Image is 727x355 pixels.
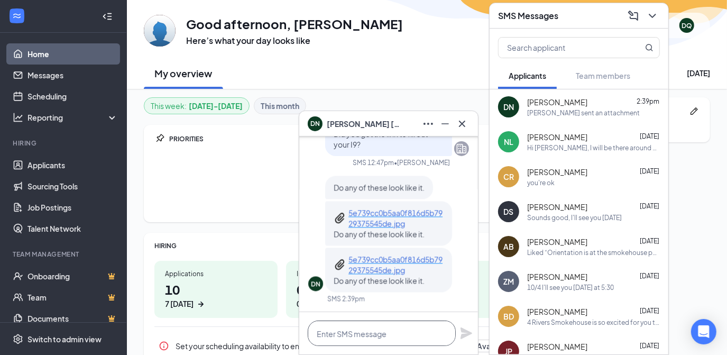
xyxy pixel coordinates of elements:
[334,212,346,224] svg: Paperclip
[27,334,102,344] div: Switch to admin view
[640,237,659,245] span: [DATE]
[687,68,710,78] div: [DATE]
[428,269,530,278] div: New hires
[348,207,444,229] a: 5e739cc0b5aa0f816d5b7929375545de.jpg
[311,279,320,288] div: DN
[165,298,194,310] div: 7 [DATE]
[144,15,176,47] img: Donald Quesenberry
[13,112,23,123] svg: Analysis
[503,241,514,252] div: AB
[27,308,118,329] a: DocumentsCrown
[13,334,23,344] svg: Settings
[27,218,118,239] a: Talent Network
[503,276,514,287] div: ZM
[422,117,435,130] svg: Ellipses
[155,67,213,80] h2: My overview
[643,7,660,24] button: ChevronDown
[176,341,448,351] div: Set your scheduling availability to ensure interviews can be set up
[627,10,640,22] svg: ComposeMessage
[509,71,546,80] span: Applicants
[261,100,299,112] b: This month
[527,271,587,282] span: [PERSON_NAME]
[436,115,453,132] button: Minimize
[334,183,425,192] span: Do any of these look like it.
[154,261,278,318] a: Applications107 [DATE]ArrowRight
[27,43,118,65] a: Home
[640,307,659,315] span: [DATE]
[527,341,587,352] span: [PERSON_NAME]
[286,261,409,318] a: Interviews00 [DATE]ArrowRight
[334,276,425,285] span: Do any of these look like it.
[334,258,346,271] svg: Paperclip
[27,176,118,197] a: Sourcing Tools
[297,298,325,310] div: 0 [DATE]
[640,202,659,210] span: [DATE]
[637,97,659,105] span: 2:39pm
[691,319,716,344] div: Open Intercom Messenger
[527,132,587,142] span: [PERSON_NAME]
[196,299,206,310] svg: ArrowRight
[527,202,587,212] span: [PERSON_NAME]
[12,11,22,21] svg: WorkstreamLogo
[165,280,267,310] h1: 10
[13,139,116,148] div: Hiring
[576,71,630,80] span: Team members
[394,158,450,167] span: • [PERSON_NAME]
[27,86,118,107] a: Scheduling
[189,100,243,112] b: [DATE] - [DATE]
[455,142,468,155] svg: Company
[499,38,624,58] input: Search applicant
[460,327,473,340] svg: Plane
[527,213,622,222] div: Sounds good, I'll see you [DATE]
[439,117,452,130] svg: Minimize
[504,136,513,147] div: NL
[527,236,587,247] span: [PERSON_NAME]
[102,11,113,22] svg: Collapse
[503,171,514,182] div: CR
[334,229,425,239] span: Do any of these look like it.
[353,158,394,167] div: SMS 12:47pm
[504,206,514,217] div: DS
[682,21,692,30] div: DQ
[453,115,470,132] button: Cross
[527,167,587,177] span: [PERSON_NAME]
[159,341,169,351] svg: Info
[27,65,118,86] a: Messages
[186,35,403,47] h3: Here’s what your day looks like
[527,283,614,292] div: 10/4 I'll see you [DATE] at 5:30
[297,269,399,278] div: Interviews
[527,248,660,257] div: Liked “Orientation is at the smokehouse patio [DATE] at 5:30pm.”
[165,269,267,278] div: Applications
[327,294,365,303] div: SMS 2:39pm
[640,167,659,175] span: [DATE]
[27,287,118,308] a: TeamCrown
[428,280,530,310] h1: 2
[454,340,522,352] button: Add Availability
[27,112,118,123] div: Reporting
[27,266,118,287] a: OnboardingCrown
[527,143,660,152] div: Hi [PERSON_NAME], I will be there around 5:36 I was caught in heavy traffic around [GEOGRAPHIC_DA...
[527,97,587,107] span: [PERSON_NAME]
[348,254,444,275] a: 5e739cc0b5aa0f816d5b7929375545de.jpg
[689,106,700,116] svg: Pen
[527,108,640,117] div: [PERSON_NAME] sent an attachment
[456,117,468,130] svg: Cross
[154,241,541,250] div: HIRING
[503,102,514,112] div: DN
[527,178,555,187] div: you're ok
[503,311,514,322] div: BD
[418,261,541,318] a: New hires20 [DATE]ArrowRight
[13,250,116,259] div: Team Management
[527,318,660,327] div: 4 Rivers Smokehouse is so excited for you to join our team! Do you know anyone else who might be ...
[327,118,401,130] span: [PERSON_NAME] [PERSON_NAME]
[624,7,641,24] button: ComposeMessage
[186,15,403,33] h1: Good afternoon, [PERSON_NAME]
[640,132,659,140] span: [DATE]
[645,43,654,52] svg: MagnifyingGlass
[498,10,558,22] h3: SMS Messages
[640,342,659,350] span: [DATE]
[419,115,436,132] button: Ellipses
